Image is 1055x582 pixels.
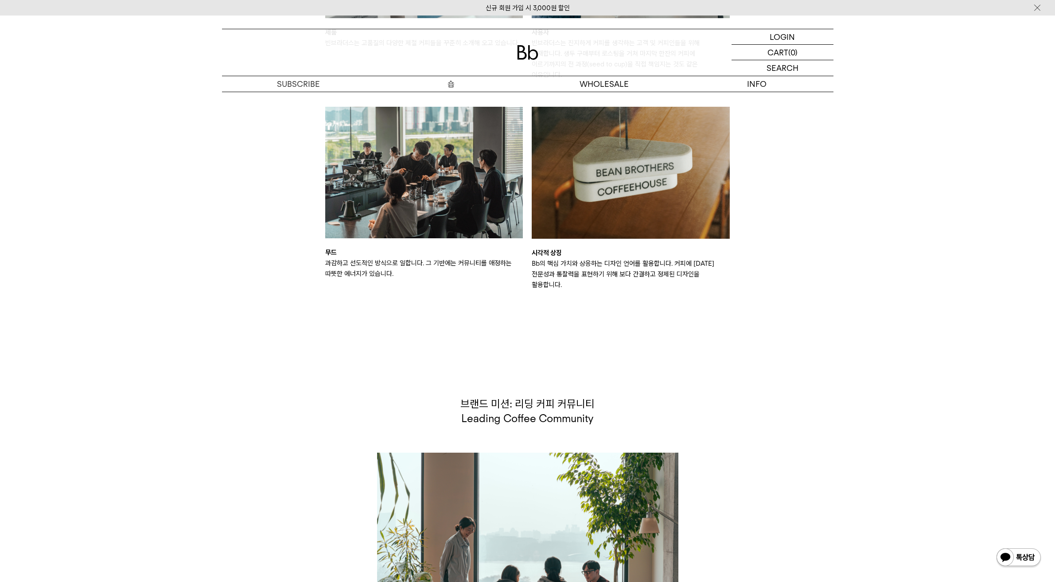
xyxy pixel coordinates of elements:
[486,4,570,12] a: 신규 회원 가입 시 3,000원 할인
[532,258,730,290] p: Bb의 핵심 가치와 상응하는 디자인 언어를 활용합니다. 커피에 [DATE] 전문성과 통찰력을 표현하기 위해 보다 간결하고 정제된 디자인을 활용합니다.
[375,76,528,92] a: 숍
[996,547,1042,569] img: 카카오톡 채널 1:1 채팅 버튼
[532,248,730,258] p: 시각적 상징
[732,29,833,45] a: LOGIN
[770,29,795,44] p: LOGIN
[375,92,528,107] a: 원두
[732,45,833,60] a: CART (0)
[767,60,798,76] p: SEARCH
[325,247,523,258] p: 무드
[681,76,833,92] p: INFO
[325,258,523,279] p: 과감하고 선도적인 방식으로 일합니다. 그 기반에는 커뮤니티를 애정하는 따뜻한 에너지가 있습니다.
[767,45,788,60] p: CART
[222,76,375,92] a: SUBSCRIBE
[377,396,678,426] p: 브랜드 미션: 리딩 커피 커뮤니티 Leading Coffee Community
[528,76,681,92] p: WHOLESALE
[517,45,538,60] img: 로고
[788,45,798,60] p: (0)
